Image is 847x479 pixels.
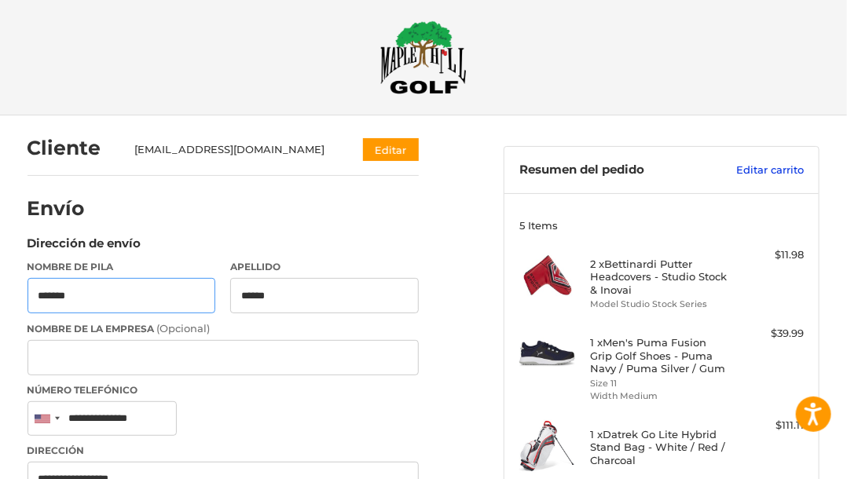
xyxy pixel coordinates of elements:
h4: 2 x Bettinardi Putter Headcovers - Studio Stock & Inovai [591,258,729,296]
h2: Envío [27,196,119,221]
h4: 1 x Men's Puma Fusion Grip Golf Shoes - Puma Navy / Puma Silver / Gum [591,336,729,375]
legend: Dirección de envío [27,235,141,260]
li: Width Medium [591,389,729,403]
li: Model Studio Stock Series [591,298,729,311]
h3: 5 Items [519,219,804,232]
div: [EMAIL_ADDRESS][DOMAIN_NAME] [134,142,332,158]
div: United States: +1 [28,402,64,436]
small: (Opcional) [157,322,211,335]
h4: 1 x Datrek Go Lite Hybrid Stand Bag - White / Red / Charcoal [591,428,729,466]
label: Dirección [27,444,419,458]
li: Size 11 [591,377,729,390]
label: Número telefónico [27,383,419,397]
div: $111.11 [733,418,804,433]
img: Maple Hill Golf [380,20,467,94]
label: Nombre de pila [27,260,215,274]
label: Nombre de la empresa [27,321,419,337]
button: Editar [363,138,419,161]
a: Editar carrito [704,163,804,178]
div: $11.98 [733,247,804,263]
div: $39.99 [733,326,804,342]
h2: Cliente [27,136,119,160]
h3: Resumen del pedido [519,163,704,178]
label: Apellido [230,260,418,274]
